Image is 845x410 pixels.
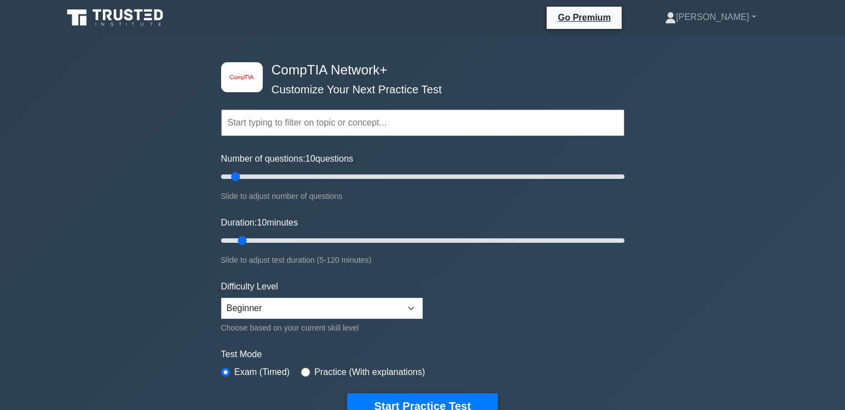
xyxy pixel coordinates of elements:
span: 10 [257,218,267,227]
label: Practice (With explanations) [314,366,425,379]
label: Exam (Timed) [234,366,290,379]
a: [PERSON_NAME] [638,6,783,28]
span: 10 [306,154,316,163]
label: Duration: minutes [221,216,298,229]
div: Slide to adjust number of questions [221,189,624,203]
a: Go Premium [551,11,617,24]
label: Difficulty Level [221,280,278,293]
div: Choose based on your current skill level [221,321,423,334]
h4: CompTIA Network+ [267,62,570,78]
div: Slide to adjust test duration (5-120 minutes) [221,253,624,267]
label: Number of questions: questions [221,152,353,166]
label: Test Mode [221,348,624,361]
input: Start typing to filter on topic or concept... [221,109,624,136]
